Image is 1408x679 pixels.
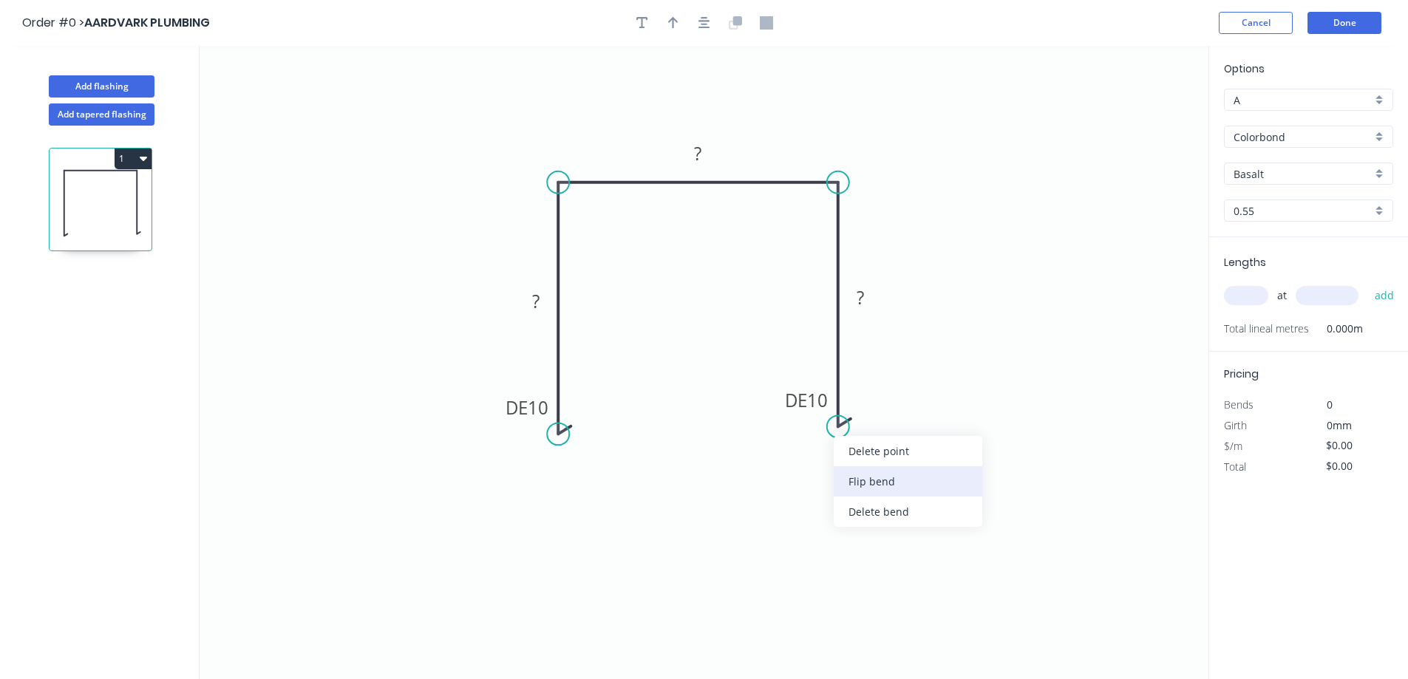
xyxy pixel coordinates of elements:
input: Thickness [1234,203,1372,219]
span: AARDVARK PLUMBING [84,14,210,31]
div: Flip bend [834,466,982,497]
tspan: DE [506,395,528,420]
tspan: 10 [528,395,548,420]
span: Pricing [1224,366,1259,381]
span: 0mm [1327,418,1352,432]
span: Options [1224,61,1265,76]
span: Total [1224,460,1246,474]
button: Cancel [1219,12,1293,34]
button: Done [1307,12,1381,34]
span: 0 [1327,397,1333,412]
tspan: ? [695,141,702,166]
span: Total lineal metres [1224,318,1309,339]
button: 1 [115,149,152,169]
svg: 0 [200,46,1208,679]
span: Girth [1224,418,1247,432]
input: Colour [1234,166,1372,182]
tspan: DE [785,388,807,412]
div: Delete bend [834,497,982,527]
span: 0.000m [1309,318,1363,339]
span: Order #0 > [22,14,84,31]
input: Material [1234,129,1372,145]
button: add [1367,283,1402,308]
span: Bends [1224,397,1254,412]
span: Lengths [1224,255,1266,270]
tspan: ? [532,289,540,313]
div: Delete point [834,436,982,466]
button: Add flashing [49,75,154,98]
button: Add tapered flashing [49,103,154,126]
span: $/m [1224,439,1242,453]
span: at [1277,285,1287,306]
tspan: 10 [807,388,828,412]
input: Price level [1234,92,1372,108]
tspan: ? [857,285,864,310]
